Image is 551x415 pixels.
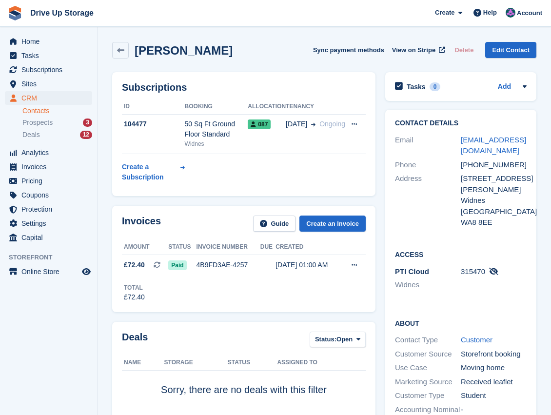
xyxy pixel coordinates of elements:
a: Prospects 3 [22,118,92,128]
img: Andy [506,8,515,18]
th: Tenancy [286,99,345,115]
th: Created [275,239,340,255]
span: Pricing [21,174,80,188]
span: £72.40 [124,260,145,270]
div: Address [395,173,461,228]
a: Create an Invoice [299,216,366,232]
div: Customer Source [395,349,461,360]
th: Due [260,239,275,255]
a: menu [5,146,92,159]
span: Invoices [21,160,80,174]
span: Sorry, there are no deals with this filter [161,384,327,395]
img: stora-icon-8386f47178a22dfd0bd8f6a31ec36ba5ce8667c1dd55bd0f319d3a0aa187defe.svg [8,6,22,20]
h2: About [395,318,527,328]
a: Drive Up Storage [26,5,98,21]
th: Amount [122,239,168,255]
span: Storefront [9,253,97,262]
a: Create a Subscription [122,158,185,186]
div: Phone [395,159,461,171]
th: Allocation [248,99,286,115]
th: Storage [164,355,228,371]
th: Status [168,239,196,255]
div: Create a Subscription [122,162,178,182]
span: Settings [21,217,80,230]
div: Email [395,135,461,157]
span: Help [483,8,497,18]
div: Use Case [395,362,461,374]
h2: Subscriptions [122,82,366,93]
th: Assigned to [277,355,366,371]
a: [EMAIL_ADDRESS][DOMAIN_NAME] [461,136,526,155]
span: Paid [168,260,186,270]
span: Online Store [21,265,80,278]
div: 104477 [122,119,185,129]
th: Invoice number [197,239,260,255]
a: Contacts [22,106,92,116]
a: menu [5,217,92,230]
div: [GEOGRAPHIC_DATA] [461,206,527,217]
div: 3 [83,119,92,127]
a: View on Stripe [388,42,447,58]
a: Guide [253,216,296,232]
a: menu [5,63,92,77]
a: menu [5,49,92,62]
div: 50 Sq Ft Ground Floor Standard [185,119,248,139]
li: Widnes [395,279,461,291]
a: Preview store [80,266,92,277]
h2: Contact Details [395,119,527,127]
div: Student [461,390,527,401]
a: menu [5,35,92,48]
h2: Invoices [122,216,161,232]
a: menu [5,202,92,216]
span: View on Stripe [392,45,435,55]
a: menu [5,174,92,188]
div: Widnes [461,195,527,206]
a: menu [5,188,92,202]
span: Status: [315,335,336,344]
a: Customer [461,336,492,344]
h2: Tasks [407,82,426,91]
th: Status [228,355,277,371]
span: Subscriptions [21,63,80,77]
a: menu [5,231,92,244]
div: Marketing Source [395,376,461,388]
span: Coupons [21,188,80,202]
a: Edit Contact [485,42,536,58]
div: 12 [80,131,92,139]
div: Storefront booking [461,349,527,360]
div: Moving home [461,362,527,374]
h2: Deals [122,332,148,350]
a: menu [5,265,92,278]
span: 315470 [461,267,485,276]
span: PTI Cloud [395,267,429,276]
span: Create [435,8,454,18]
th: Booking [185,99,248,115]
span: Sites [21,77,80,91]
span: CRM [21,91,80,105]
div: Contact Type [395,335,461,346]
h2: [PERSON_NAME] [135,44,233,57]
th: Name [122,355,164,371]
a: menu [5,77,92,91]
span: [DATE] [286,119,307,129]
div: Customer Type [395,390,461,401]
span: Protection [21,202,80,216]
button: Status: Open [310,332,366,348]
span: Prospects [22,118,53,127]
span: Open [336,335,353,344]
button: Delete [451,42,477,58]
div: 4B9FD3AE-4257 [197,260,260,270]
div: Received leaflet [461,376,527,388]
div: Total [124,283,145,292]
span: Ongoing [319,120,345,128]
a: Deals 12 [22,130,92,140]
div: £72.40 [124,292,145,302]
div: WA8 8EE [461,217,527,228]
span: Account [517,8,542,18]
div: 0 [430,82,441,91]
div: [PHONE_NUMBER] [461,159,527,171]
a: menu [5,160,92,174]
a: menu [5,91,92,105]
span: Capital [21,231,80,244]
div: Widnes [185,139,248,148]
